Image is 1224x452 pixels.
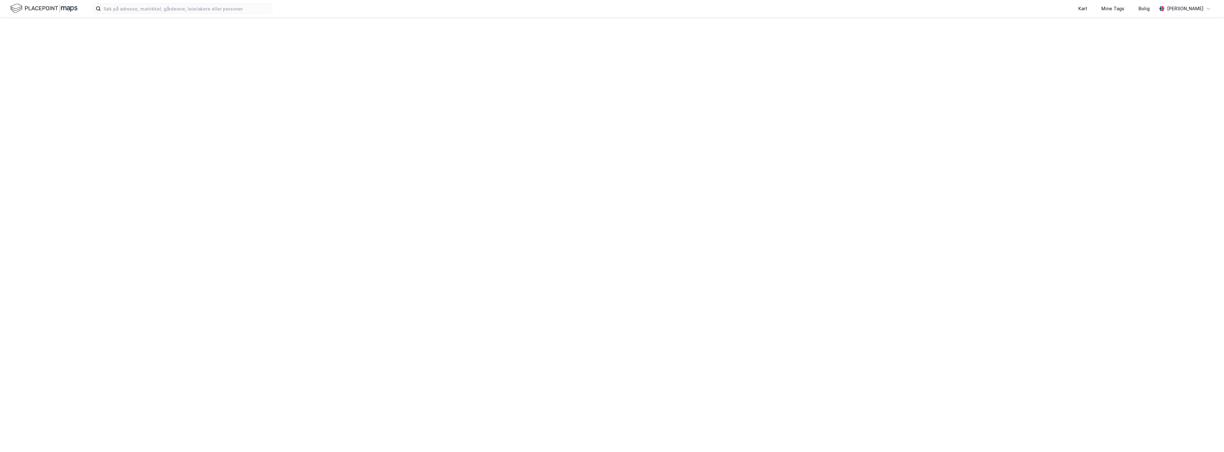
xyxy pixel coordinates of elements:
div: Kart [1078,5,1087,12]
div: Kontrollprogram for chat [1192,421,1224,452]
iframe: Chat Widget [1192,421,1224,452]
div: Bolig [1138,5,1150,12]
div: Mine Tags [1101,5,1124,12]
div: [PERSON_NAME] [1167,5,1204,12]
input: Søk på adresse, matrikkel, gårdeiere, leietakere eller personer [101,4,272,13]
img: logo.f888ab2527a4732fd821a326f86c7f29.svg [10,3,78,14]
